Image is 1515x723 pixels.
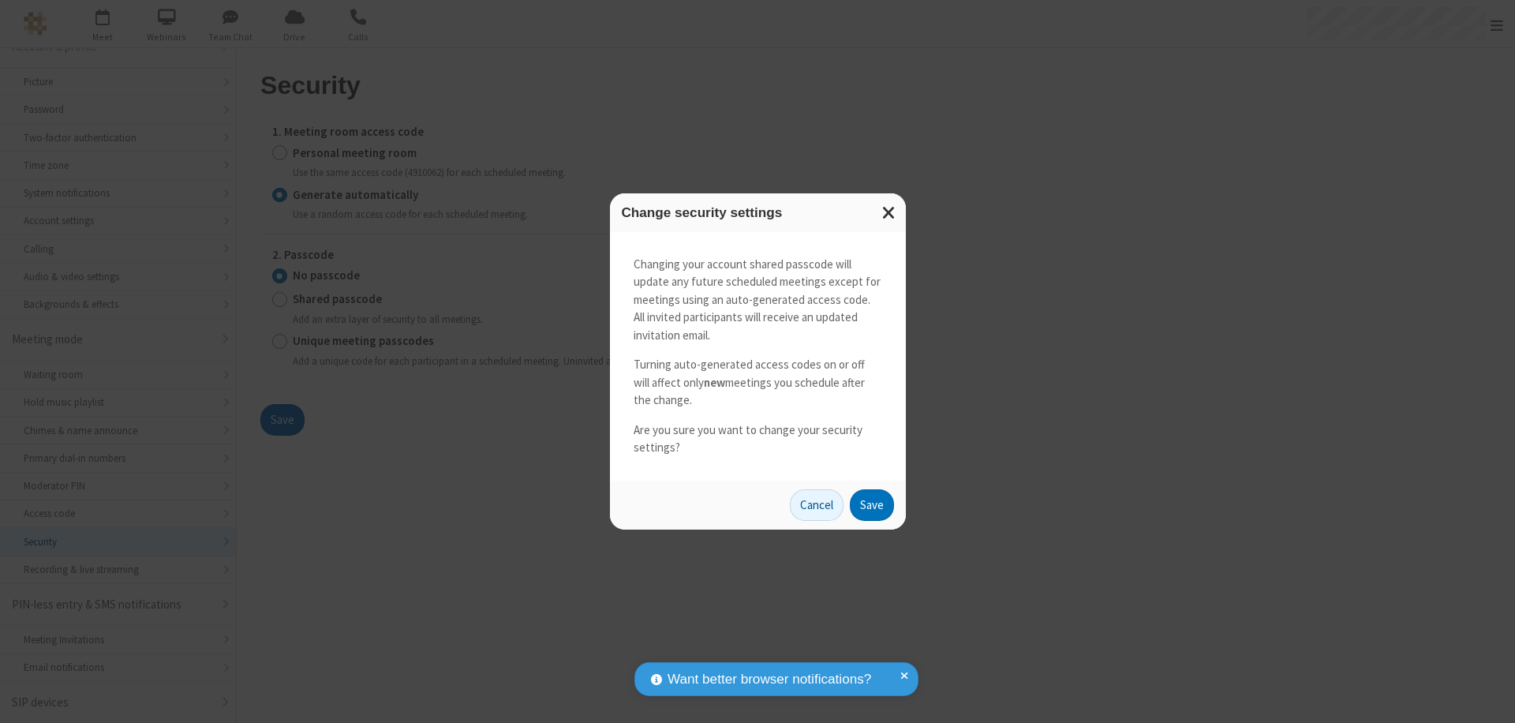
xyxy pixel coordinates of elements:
h3: Change security settings [622,205,894,220]
p: Turning auto-generated access codes on or off will affect only meetings you schedule after the ch... [634,356,882,410]
strong: new [704,375,725,390]
button: Save [850,489,894,521]
p: Are you sure you want to change your security settings? [634,421,882,457]
p: Changing your account shared passcode will update any future scheduled meetings except for meetin... [634,256,882,345]
button: Close modal [873,193,906,232]
span: Want better browser notifications? [668,669,871,690]
button: Cancel [790,489,844,521]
